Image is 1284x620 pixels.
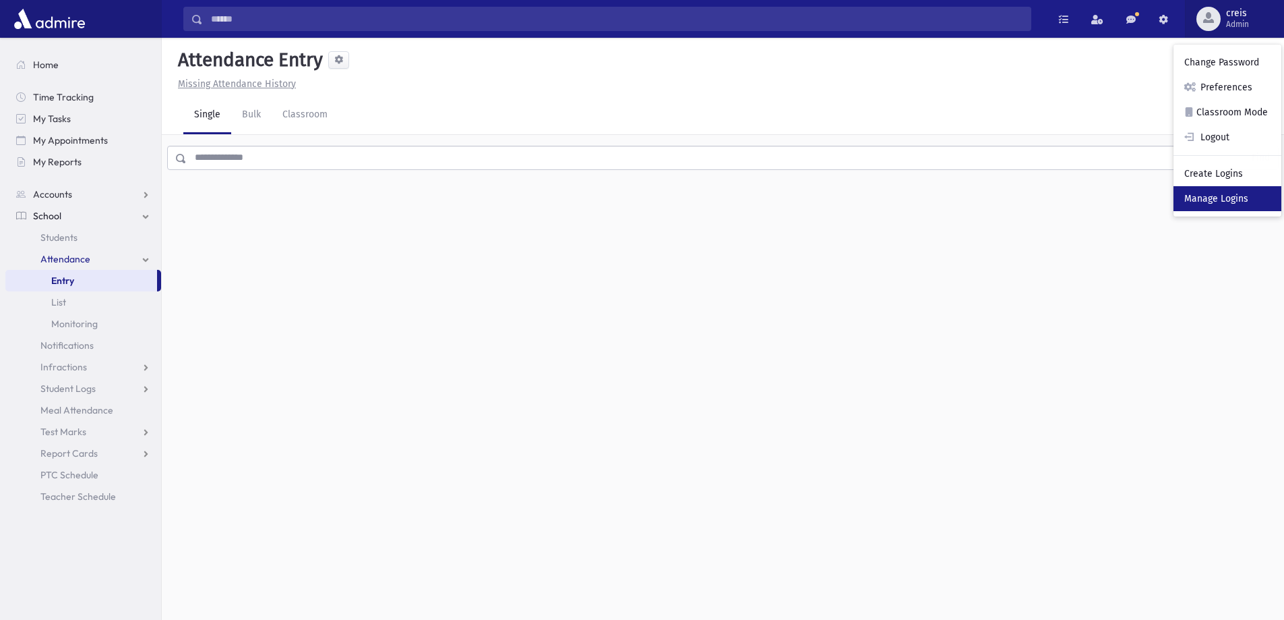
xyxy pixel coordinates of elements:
span: School [33,210,61,222]
a: School [5,205,161,227]
a: Change Password [1173,50,1281,75]
span: Entry [51,275,74,287]
a: Entry [5,270,157,291]
a: Test Marks [5,421,161,443]
span: My Tasks [33,113,71,125]
a: Meal Attendance [5,399,161,421]
a: Logout [1173,125,1281,150]
a: Notifications [5,335,161,356]
a: Monitoring [5,313,161,335]
a: List [5,291,161,313]
span: PTC Schedule [40,469,98,481]
a: My Reports [5,151,161,173]
a: My Tasks [5,108,161,130]
a: Home [5,54,161,76]
u: Missing Attendance History [178,78,296,90]
span: Teacher Schedule [40,490,116,503]
a: Single [183,96,231,134]
h5: Attendance Entry [173,49,323,72]
a: Classroom Mode [1173,100,1281,125]
span: Home [33,59,59,71]
a: My Appointments [5,130,161,151]
a: Create Logins [1173,161,1281,186]
a: Infractions [5,356,161,378]
a: Accounts [5,184,161,205]
span: creis [1226,8,1249,19]
a: Bulk [231,96,272,134]
a: PTC Schedule [5,464,161,486]
a: Preferences [1173,75,1281,100]
a: Attendance [5,248,161,270]
span: Report Cards [40,447,98,459]
span: My Reports [33,156,82,168]
a: Classroom [272,96,338,134]
a: Student Logs [5,378,161,399]
a: Manage Logins [1173,186,1281,211]
img: AdmirePro [11,5,88,32]
span: Attendance [40,253,90,265]
span: List [51,296,66,308]
span: My Appointments [33,134,108,146]
span: Time Tracking [33,91,94,103]
a: Report Cards [5,443,161,464]
span: Monitoring [51,318,98,330]
span: Accounts [33,188,72,200]
span: Test Marks [40,426,86,438]
span: Students [40,231,78,244]
span: Student Logs [40,383,96,395]
a: Time Tracking [5,86,161,108]
span: Infractions [40,361,87,373]
span: Notifications [40,339,94,351]
input: Search [203,7,1031,31]
span: Meal Attendance [40,404,113,416]
a: Teacher Schedule [5,486,161,507]
span: Admin [1226,19,1249,30]
a: Students [5,227,161,248]
a: Missing Attendance History [173,78,296,90]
